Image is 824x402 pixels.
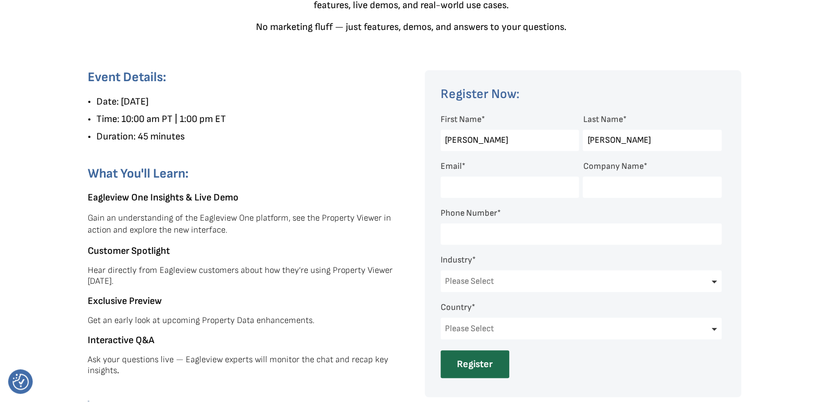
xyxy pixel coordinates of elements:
span: Company Name [583,161,643,172]
span: Country [441,302,472,313]
span: Date: [DATE] [96,96,149,107]
span: First Name [441,114,481,125]
span: Hear directly from Eagleview customers about how they’re using Property Viewer [DATE]. [88,265,393,286]
span: Last Name [583,114,622,125]
span: No marketing fluff — just features, demos, and answers to your questions. [256,21,566,32]
span: Get an early look at upcoming Property Data enhancements. [88,315,314,325]
span: What You'll Learn: [88,166,188,181]
span: Duration: 45 minutes [96,131,185,142]
span: Industry [441,255,472,265]
span: Customer Spotlight [88,245,170,256]
span: Phone Number [441,208,497,218]
span: Eagleview One Insights & Live Demo [88,192,239,203]
span: Time: 10:00 am PT | 1:00 pm ET [96,113,226,125]
span: Register Now: [441,86,520,102]
span: Interactive Q&A [88,334,154,345]
span: Event Details: [88,69,166,85]
span: Ask your questions live — Eagleview experts will monitor the chat and recap key insights [88,354,388,375]
button: Consent Preferences [13,374,29,390]
span: . [117,365,119,375]
span: Exclusive Preview [88,295,162,306]
img: Revisit consent button [13,374,29,390]
input: Register [441,350,509,378]
span: Gain an understanding of the Eagleview One platform, see the Property Viewer in action and explor... [88,213,391,235]
span: Email [441,161,462,172]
